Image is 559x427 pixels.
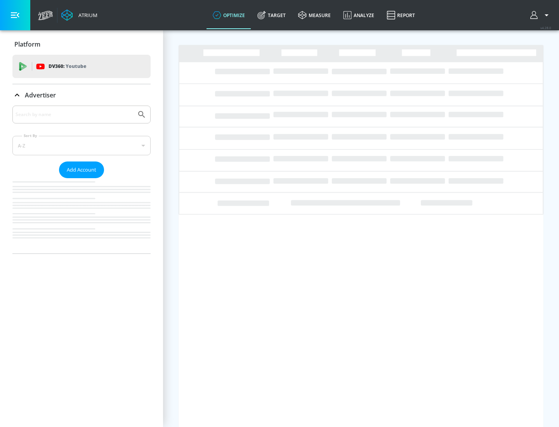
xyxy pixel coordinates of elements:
div: Atrium [75,12,97,19]
a: Atrium [61,9,97,21]
div: Advertiser [12,106,151,253]
label: Sort By [22,133,39,138]
div: Platform [12,33,151,55]
span: v 4.28.0 [540,26,551,30]
p: Advertiser [25,91,56,99]
a: measure [292,1,337,29]
a: Report [380,1,421,29]
a: optimize [207,1,251,29]
p: Youtube [66,62,86,70]
p: DV360: [49,62,86,71]
div: DV360: Youtube [12,55,151,78]
p: Platform [14,40,40,49]
a: Analyze [337,1,380,29]
input: Search by name [16,109,133,120]
span: Add Account [67,165,96,174]
div: A-Z [12,136,151,155]
a: Target [251,1,292,29]
button: Add Account [59,161,104,178]
div: Advertiser [12,84,151,106]
nav: list of Advertiser [12,178,151,253]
